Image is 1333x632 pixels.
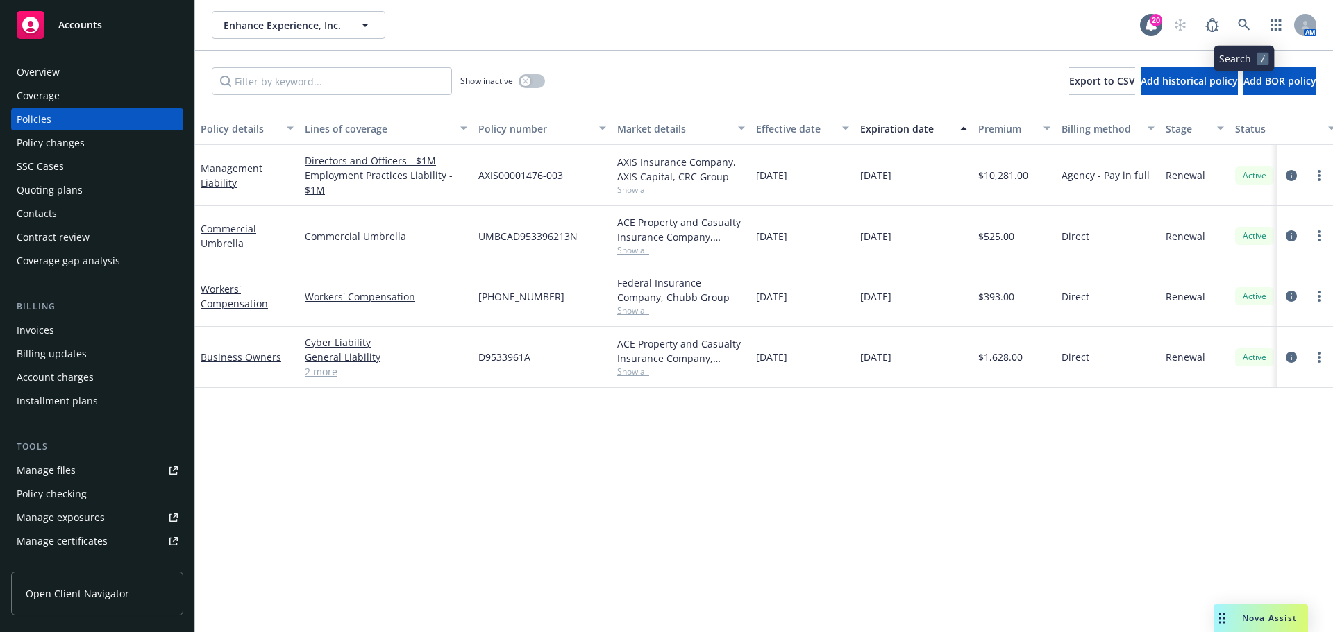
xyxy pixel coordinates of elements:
[17,343,87,365] div: Billing updates
[478,121,591,136] div: Policy number
[978,289,1014,304] span: $393.00
[756,168,787,182] span: [DATE]
[11,530,183,552] a: Manage certificates
[1311,167,1327,184] a: more
[201,222,256,250] a: Commercial Umbrella
[1062,289,1089,304] span: Direct
[1241,351,1268,364] span: Active
[1160,112,1230,145] button: Stage
[860,350,891,364] span: [DATE]
[617,215,745,244] div: ACE Property and Casualty Insurance Company, Chubb Group
[11,483,183,505] a: Policy checking
[305,168,467,197] a: Employment Practices Liability - $1M
[11,343,183,365] a: Billing updates
[617,121,730,136] div: Market details
[17,179,83,201] div: Quoting plans
[860,168,891,182] span: [DATE]
[1166,121,1209,136] div: Stage
[224,18,344,33] span: Enhance Experience, Inc.
[1150,14,1162,26] div: 20
[11,506,183,529] a: Manage exposures
[195,112,299,145] button: Policy details
[617,336,745,366] div: ACE Property and Casualty Insurance Company, Chubb Group
[1062,229,1089,244] span: Direct
[1198,11,1226,39] a: Report a Bug
[17,483,87,505] div: Policy checking
[756,121,834,136] div: Effective date
[478,350,530,364] span: D9533961A
[212,11,385,39] button: Enhance Experience, Inc.
[17,226,90,248] div: Contract review
[201,121,278,136] div: Policy details
[978,229,1014,244] span: $525.00
[1241,169,1268,182] span: Active
[212,67,452,95] input: Filter by keyword...
[756,229,787,244] span: [DATE]
[11,85,183,107] a: Coverage
[11,179,183,201] a: Quoting plans
[612,112,751,145] button: Market details
[1166,289,1205,304] span: Renewal
[305,364,467,379] a: 2 more
[201,282,268,310] a: Workers' Compensation
[1283,167,1300,184] a: circleInformation
[860,229,891,244] span: [DATE]
[1242,612,1297,624] span: Nova Assist
[17,250,120,272] div: Coverage gap analysis
[1283,349,1300,366] a: circleInformation
[305,335,467,350] a: Cyber Liability
[11,366,183,388] a: Account charges
[617,366,745,377] span: Show all
[11,132,183,154] a: Policy changes
[1062,168,1150,182] span: Agency - Pay in full
[305,289,467,304] a: Workers' Compensation
[1214,604,1308,632] button: Nova Assist
[17,366,94,388] div: Account charges
[1241,290,1268,302] span: Active
[860,289,891,304] span: [DATE]
[1311,228,1327,244] a: more
[478,289,564,304] span: [PHONE_NUMBER]
[460,75,513,87] span: Show inactive
[1166,350,1205,364] span: Renewal
[17,530,108,552] div: Manage certificates
[1230,11,1258,39] a: Search
[1243,74,1316,87] span: Add BOR policy
[17,390,98,412] div: Installment plans
[17,132,85,154] div: Policy changes
[478,229,578,244] span: UMBCAD953396213N
[17,459,76,481] div: Manage files
[11,319,183,341] a: Invoices
[299,112,473,145] button: Lines of coverage
[1311,288,1327,305] a: more
[11,459,183,481] a: Manage files
[17,85,60,107] div: Coverage
[756,289,787,304] span: [DATE]
[978,121,1035,136] div: Premium
[17,319,54,341] div: Invoices
[17,155,64,178] div: SSC Cases
[11,6,183,44] a: Accounts
[305,153,467,168] a: Directors and Officers - $1M
[305,121,452,136] div: Lines of coverage
[617,305,745,316] span: Show all
[305,350,467,364] a: General Liability
[17,554,87,576] div: Manage claims
[473,112,612,145] button: Policy number
[855,112,973,145] button: Expiration date
[11,108,183,130] a: Policies
[26,586,129,601] span: Open Client Navigator
[305,229,467,244] a: Commercial Umbrella
[1062,121,1139,136] div: Billing method
[11,155,183,178] a: SSC Cases
[17,61,60,83] div: Overview
[11,250,183,272] a: Coverage gap analysis
[1311,349,1327,366] a: more
[58,19,102,31] span: Accounts
[1056,112,1160,145] button: Billing method
[756,350,787,364] span: [DATE]
[478,168,563,182] span: AXIS00001476-003
[1214,604,1231,632] div: Drag to move
[1166,229,1205,244] span: Renewal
